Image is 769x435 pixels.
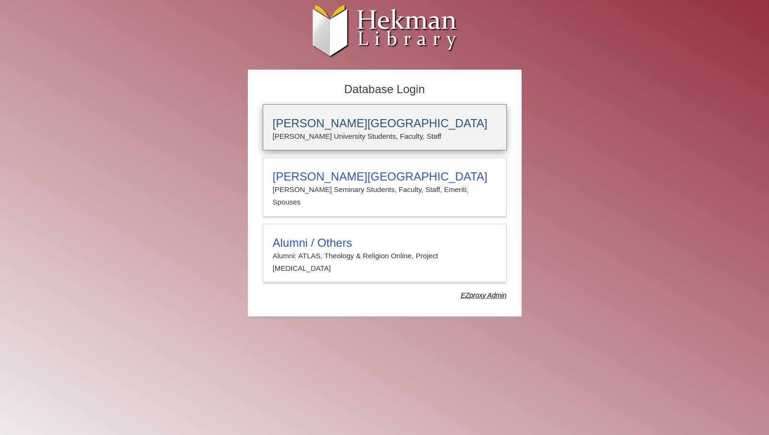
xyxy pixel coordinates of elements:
[273,170,497,183] h3: [PERSON_NAME][GEOGRAPHIC_DATA]
[273,250,497,275] p: Alumni: ATLAS, Theology & Religion Online, Project [MEDICAL_DATA]
[263,104,507,150] a: [PERSON_NAME][GEOGRAPHIC_DATA][PERSON_NAME] University Students, Faculty, Staff
[273,236,497,275] summary: Alumni / OthersAlumni: ATLAS, Theology & Religion Online, Project [MEDICAL_DATA]
[273,117,497,130] h3: [PERSON_NAME][GEOGRAPHIC_DATA]
[461,291,506,299] dfn: Use Alumni login
[273,183,497,209] p: [PERSON_NAME] Seminary Students, Faculty, Staff, Emeriti, Spouses
[273,236,497,250] h3: Alumni / Others
[263,157,507,217] a: [PERSON_NAME][GEOGRAPHIC_DATA][PERSON_NAME] Seminary Students, Faculty, Staff, Emeriti, Spouses
[273,130,497,143] p: [PERSON_NAME] University Students, Faculty, Staff
[258,80,512,99] h2: Database Login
